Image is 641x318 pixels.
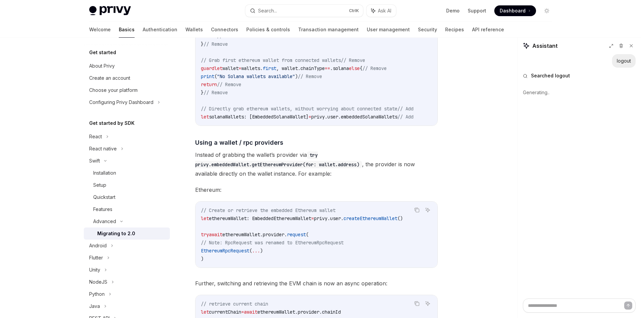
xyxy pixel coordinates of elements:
span: // Remove [298,73,322,79]
span: = [311,215,314,221]
span: let [201,114,209,120]
button: Copy the contents from the code block [413,206,421,214]
span: // Remove [204,41,228,47]
span: .solana [330,65,349,71]
span: = [241,309,244,315]
span: ( [306,232,309,238]
span: Instead of grabbing the wallet’s provider via , the provider is now available directly on the wal... [195,150,438,178]
span: embeddedSolanaWallets [341,114,397,120]
div: Java [89,302,100,310]
span: Assistant [532,42,558,50]
span: createEthereumWallet [344,215,397,221]
span: ethereumWallet. [257,309,298,315]
button: Copy the contents from the code block [413,299,421,308]
span: chainId [322,309,341,315]
button: Send message [624,302,632,310]
a: Authentication [143,22,177,38]
a: Recipes [445,22,464,38]
span: Dashboard [500,7,526,14]
span: EthereumRpcRequest [201,248,249,254]
a: About Privy [84,60,170,72]
span: let [201,215,209,221]
div: Unity [89,266,100,274]
span: // retrieve current chain [201,301,268,307]
div: Create an account [89,74,130,82]
span: == [325,65,330,71]
span: request [287,232,306,238]
a: Welcome [89,22,111,38]
span: let [201,309,209,315]
span: ) [295,73,298,79]
a: User management [367,22,410,38]
div: Configuring Privy Dashboard [89,98,153,106]
a: Security [418,22,437,38]
h5: Get started by SDK [89,119,135,127]
div: About Privy [89,62,115,70]
span: "No Solana wallets available" [217,73,295,79]
h5: Get started [89,48,116,57]
span: try [201,232,209,238]
a: Setup [84,179,170,191]
span: wallets. [241,65,263,71]
div: Swift [89,157,100,165]
span: first [263,65,276,71]
a: Wallets [185,22,203,38]
span: ) [201,256,204,262]
span: ) [260,248,263,254]
a: Demo [446,7,460,14]
div: React native [89,145,117,153]
button: Toggle dark mode [541,5,552,16]
span: return [201,81,217,87]
span: guard [201,65,214,71]
span: . [338,114,341,120]
span: provider [263,232,284,238]
button: Ask AI [423,206,432,214]
div: Advanced [93,217,116,225]
span: provider [298,309,319,315]
span: . [319,309,322,315]
span: user [330,215,341,221]
span: = [239,65,241,71]
div: Setup [93,181,106,189]
span: // Remove [341,57,365,63]
a: Quickstart [84,191,170,203]
span: . [284,232,287,238]
div: Android [89,242,107,250]
span: // Note: RpcRequest was renamed to EthereumRpcRequest [201,240,344,246]
span: { [360,65,362,71]
a: Support [468,7,486,14]
span: privy. [311,114,327,120]
button: Ask AI [423,299,432,308]
div: Choose your platform [89,86,138,94]
button: Searched logout [523,72,636,79]
span: // Directly grab ethereum wallets, without worrying about connected state [201,106,397,112]
span: // Grab first ethereum wallet from connected wallets [201,57,341,63]
a: Installation [84,167,170,179]
span: () [397,215,403,221]
a: Features [84,203,170,215]
span: privy. [314,215,330,221]
span: // Add [397,114,414,120]
span: // Remove [362,65,387,71]
div: Search... [258,7,277,15]
span: ( [214,73,217,79]
span: Ask AI [378,7,391,14]
button: Ask AI [366,5,396,17]
span: , wallet.chainType [276,65,325,71]
span: ethereumWallet: EmbeddedEthereumWallet [209,215,311,221]
span: solanaWallets: [EmbeddedSolanaWallet] [209,114,309,120]
a: Dashboard [494,5,536,16]
span: Ctrl K [349,8,359,13]
span: ethereumWallet. [222,232,263,238]
span: user [327,114,338,120]
span: Using a wallet / rpc providers [195,138,283,147]
a: Choose your platform [84,84,170,96]
div: NodeJS [89,278,107,286]
span: // Remove [204,90,228,96]
span: // Remove [217,81,241,87]
span: } [201,90,204,96]
a: Transaction management [298,22,359,38]
a: Basics [119,22,135,38]
span: ( [249,248,252,254]
span: else [349,65,360,71]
